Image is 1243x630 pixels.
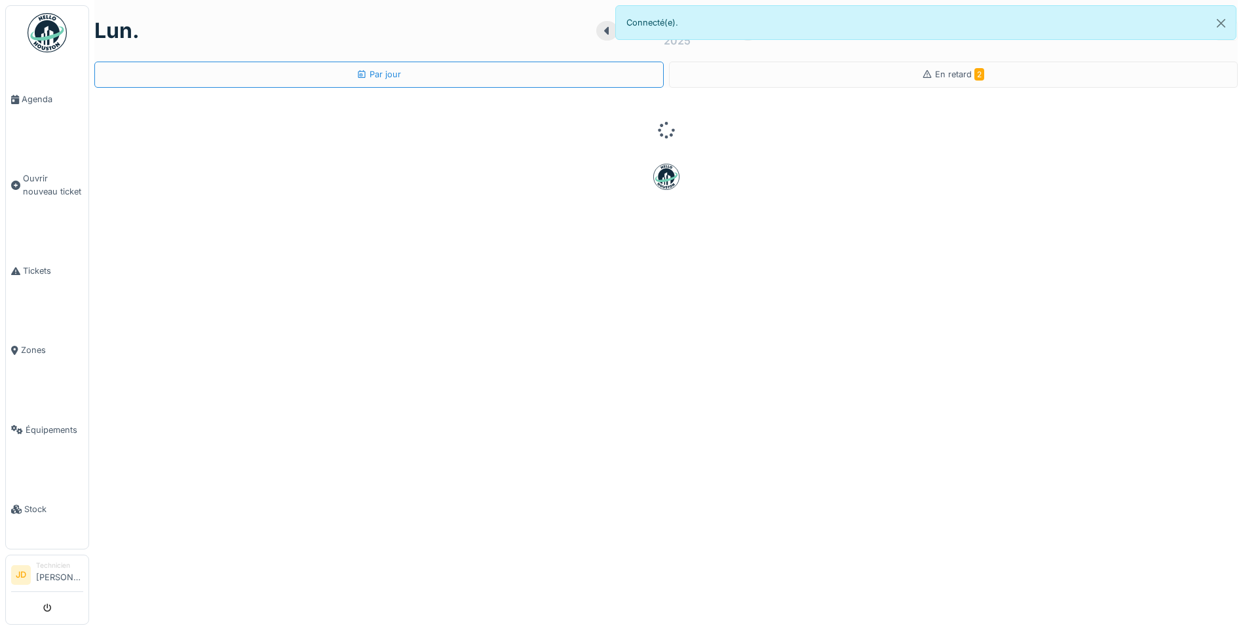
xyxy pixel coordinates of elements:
img: badge-BVDL4wpA.svg [653,164,679,190]
a: Agenda [6,60,88,139]
h1: lun. [94,18,140,43]
li: JD [11,565,31,585]
a: Ouvrir nouveau ticket [6,139,88,231]
span: Zones [21,344,83,356]
a: Stock [6,470,88,549]
img: Badge_color-CXgf-gQk.svg [28,13,67,52]
button: Close [1206,6,1236,41]
a: JD Technicien[PERSON_NAME] [11,561,83,592]
a: Tickets [6,231,88,310]
div: Par jour [356,68,401,81]
a: Équipements [6,390,88,470]
div: Technicien [36,561,83,570]
li: [PERSON_NAME] [36,561,83,589]
div: 2025 [664,33,691,48]
span: Équipements [26,424,83,436]
div: Connecté(e). [615,5,1237,40]
span: Tickets [23,265,83,277]
span: Ouvrir nouveau ticket [23,172,83,197]
span: En retard [935,69,984,79]
span: 2 [974,68,984,81]
span: Stock [24,503,83,515]
span: Agenda [22,93,83,105]
a: Zones [6,310,88,390]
